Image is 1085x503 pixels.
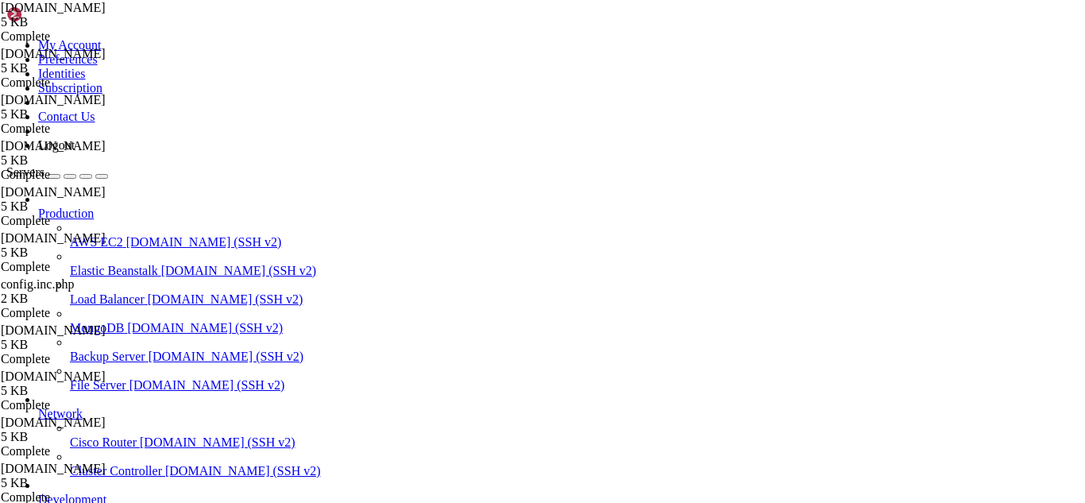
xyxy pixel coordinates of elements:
div: 5 KB [1,15,148,29]
div: Complete [1,398,148,412]
div: 5 KB [1,107,148,122]
div: 5 KB [1,476,148,490]
span: [DOMAIN_NAME] [1,462,106,475]
span: [DOMAIN_NAME] [1,370,106,383]
span: main.cf [1,185,148,214]
span: config.inc.php [1,277,148,306]
span: [DOMAIN_NAME] [1,139,106,153]
div: 5 KB [1,199,148,214]
div: Complete [1,260,148,274]
span: [DOMAIN_NAME] [1,47,106,60]
div: 2 KB [1,292,148,306]
div: Complete [1,29,148,44]
span: main.cf [1,139,148,168]
div: 5 KB [1,430,148,444]
span: [DOMAIN_NAME] [1,323,106,337]
div: 5 KB [1,384,148,398]
span: main.cf [1,416,148,444]
span: main.cf [1,231,148,260]
div: Complete [1,122,148,136]
span: [DOMAIN_NAME] [1,93,106,106]
div: Complete [1,214,148,228]
span: main.cf [1,370,148,398]
span: [DOMAIN_NAME] [1,231,106,245]
span: main.cf [1,462,148,490]
div: 5 KB [1,153,148,168]
div: Complete [1,352,148,366]
span: master.cf [1,93,148,122]
div: 5 KB [1,61,148,75]
span: master.cf [1,1,148,29]
span: main.cf [1,47,148,75]
div: Complete [1,75,148,90]
span: [DOMAIN_NAME] [1,185,106,199]
span: config.inc.php [1,277,74,291]
span: main.cf [1,323,148,352]
div: Complete [1,306,148,320]
div: 5 KB [1,338,148,352]
div: Complete [1,168,148,182]
div: Complete [1,444,148,459]
div: 5 KB [1,246,148,260]
span: [DOMAIN_NAME] [1,416,106,429]
span: [DOMAIN_NAME] [1,1,106,14]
